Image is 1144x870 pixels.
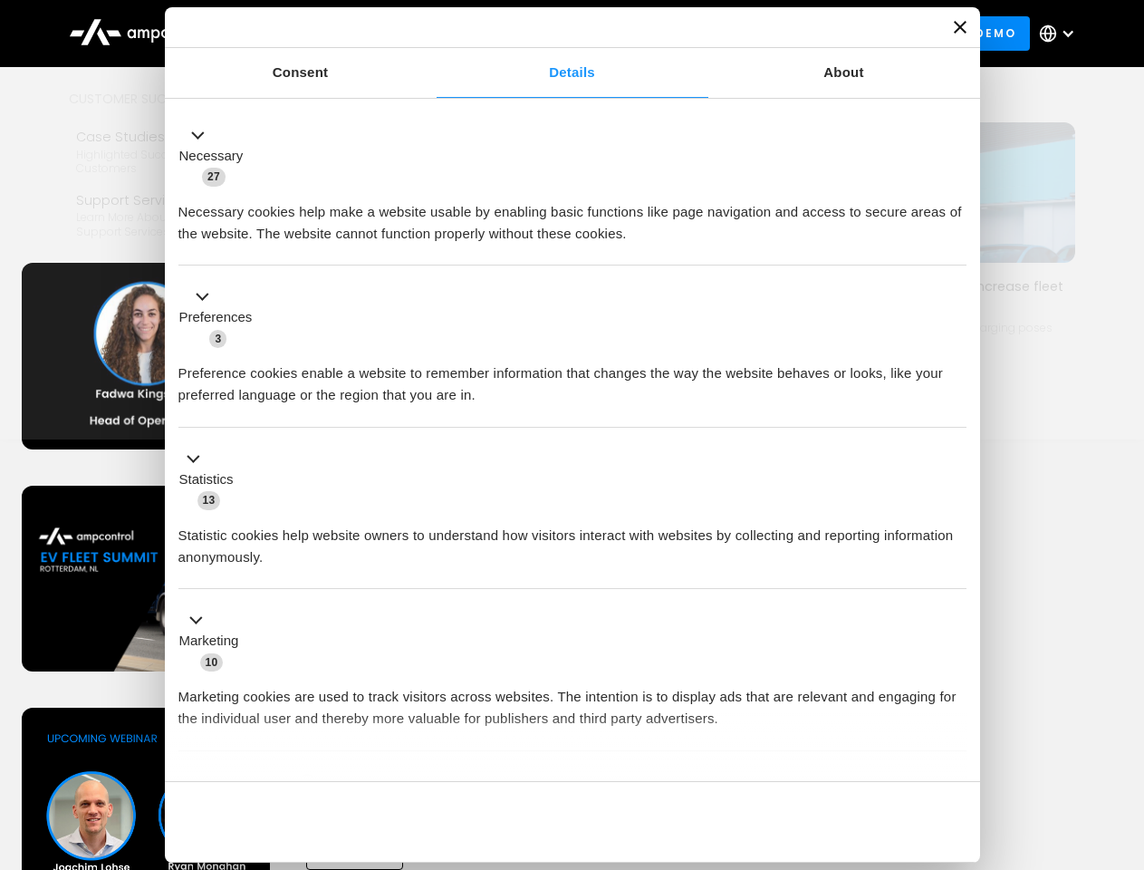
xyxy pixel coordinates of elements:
[76,210,286,238] div: Learn more about Ampcontrol’s support services
[178,610,250,673] button: Marketing (10)
[69,89,293,109] div: Customer success
[178,349,966,406] div: Preference cookies enable a website to remember information that changes the way the website beha...
[179,469,234,490] label: Statistics
[178,448,245,511] button: Statistics (13)
[178,286,264,350] button: Preferences (3)
[69,183,293,246] a: Support ServicesLearn more about Ampcontrol’s support services
[178,124,255,188] button: Necessary (27)
[708,48,980,98] a: About
[200,653,224,672] span: 10
[179,631,239,652] label: Marketing
[299,774,316,792] span: 2
[178,672,966,730] div: Marketing cookies are used to track visitors across websites. The intention is to display ads tha...
[202,168,226,186] span: 27
[197,491,221,509] span: 13
[178,188,966,245] div: Necessary cookies help make a website usable by enabling basic functions like page navigation and...
[76,190,286,210] div: Support Services
[706,796,966,848] button: Okay
[178,511,966,568] div: Statistic cookies help website owners to understand how visitors interact with websites by collec...
[437,48,708,98] a: Details
[165,48,437,98] a: Consent
[178,771,327,794] button: Unclassified (2)
[69,120,293,183] a: Case StudiesHighlighted success stories From Our Customers
[76,148,286,176] div: Highlighted success stories From Our Customers
[954,21,966,34] button: Close banner
[209,330,226,348] span: 3
[179,146,244,167] label: Necessary
[76,127,286,147] div: Case Studies
[179,307,253,328] label: Preferences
